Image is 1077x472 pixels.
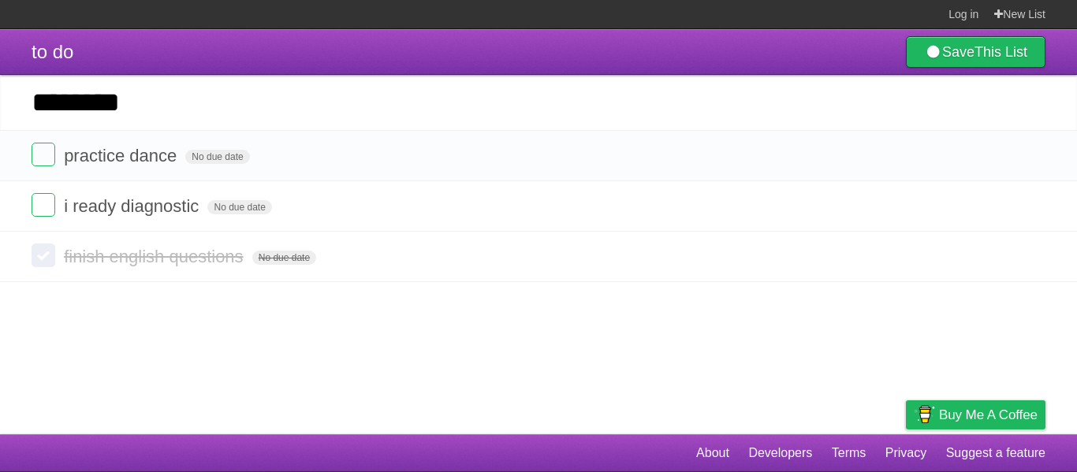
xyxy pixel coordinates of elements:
a: SaveThis List [906,36,1045,68]
span: No due date [252,251,316,265]
b: This List [975,44,1027,60]
label: Done [32,193,55,217]
a: Privacy [885,438,926,468]
img: Buy me a coffee [914,401,935,428]
a: About [696,438,729,468]
span: finish english questions [64,247,247,266]
span: to do [32,41,73,62]
a: Suggest a feature [946,438,1045,468]
a: Developers [748,438,812,468]
span: No due date [207,200,271,214]
span: i ready diagnostic [64,196,203,216]
label: Done [32,243,55,267]
label: Done [32,143,55,166]
span: No due date [185,150,249,164]
span: practice dance [64,146,181,165]
a: Buy me a coffee [906,400,1045,429]
a: Terms [832,438,866,468]
span: Buy me a coffee [939,401,1038,429]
